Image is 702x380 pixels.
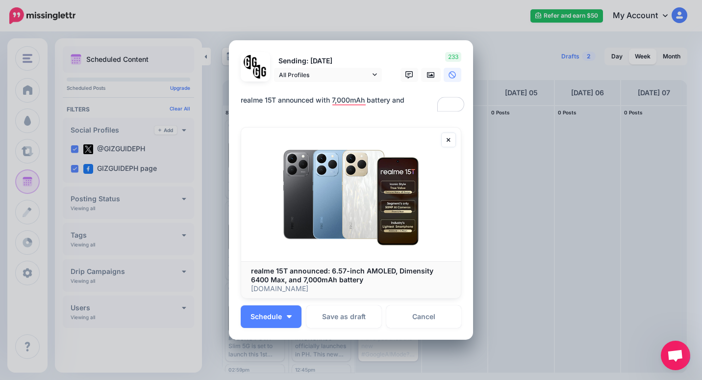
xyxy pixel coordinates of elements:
img: JT5sWCfR-79925.png [253,65,267,79]
span: 233 [445,52,461,62]
div: realme 15T announced with 7,000mAh battery and [241,94,466,106]
button: Schedule [241,305,301,328]
span: Schedule [251,313,282,320]
textarea: To enrich screen reader interactions, please activate Accessibility in Grammarly extension settings [241,94,466,113]
img: 353459792_649996473822713_4483302954317148903_n-bsa138318.png [244,55,258,69]
a: Cancel [386,305,461,328]
button: Save as draft [306,305,381,328]
p: Sending: [DATE] [274,55,382,67]
p: [DOMAIN_NAME] [251,284,451,293]
a: All Profiles [274,68,382,82]
img: realme 15T announced: 6.57-inch AMOLED, Dimensity 6400 Max, and 7,000mAh battery [241,128,461,261]
span: All Profiles [279,70,370,80]
img: arrow-down-white.png [287,315,292,318]
b: realme 15T announced: 6.57-inch AMOLED, Dimensity 6400 Max, and 7,000mAh battery [251,267,433,284]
